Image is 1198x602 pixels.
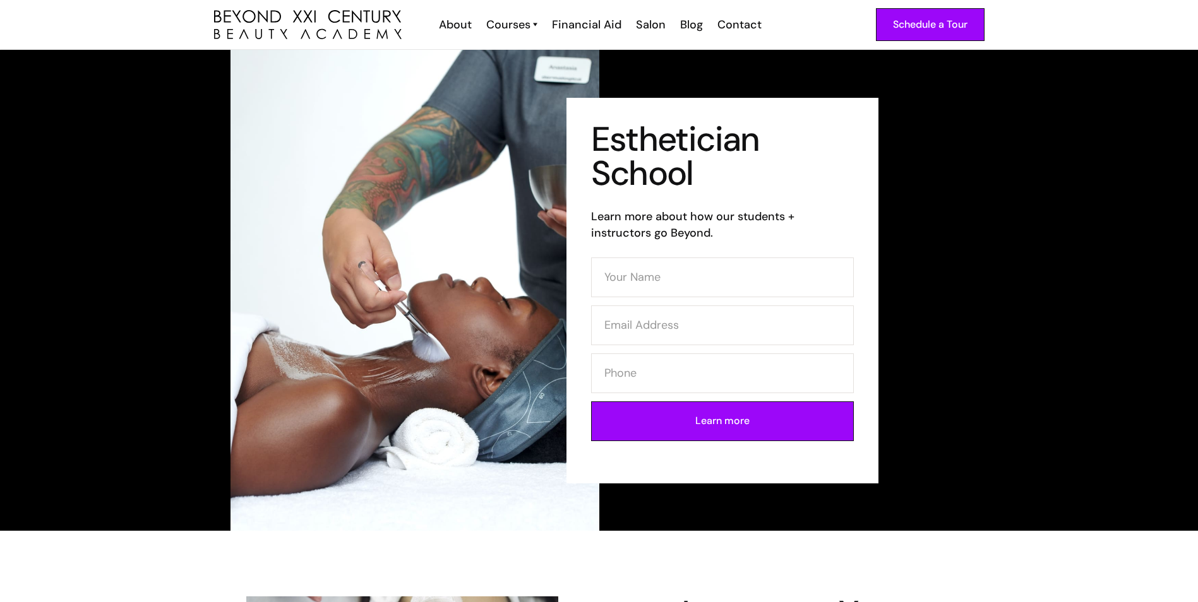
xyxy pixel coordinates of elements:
div: Salon [636,16,666,33]
div: About [439,16,472,33]
a: About [431,16,478,33]
a: Blog [672,16,709,33]
a: Salon [628,16,672,33]
a: Schedule a Tour [876,8,985,41]
form: Contact Form (Esthi) [591,257,854,449]
a: home [214,10,402,40]
input: Phone [591,353,854,393]
img: beyond 21st century beauty academy logo [214,10,402,40]
input: Your Name [591,257,854,297]
div: Contact [717,16,762,33]
input: Email Address [591,305,854,345]
input: Learn more [591,401,854,441]
a: Contact [709,16,768,33]
div: Blog [680,16,703,33]
h1: Esthetician School [591,122,854,191]
a: Courses [486,16,537,33]
h6: Learn more about how our students + instructors go Beyond. [591,208,854,241]
div: Courses [486,16,530,33]
a: Financial Aid [544,16,628,33]
div: Financial Aid [552,16,621,33]
img: esthetician facial application [231,50,599,531]
div: Schedule a Tour [893,16,967,33]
